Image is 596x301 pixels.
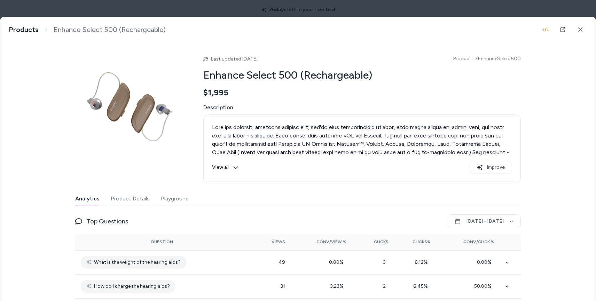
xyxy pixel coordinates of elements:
[448,214,521,228] button: [DATE] - [DATE]
[280,283,285,289] span: 31
[296,236,347,247] button: Conv/View %
[212,161,238,174] button: View all
[9,25,38,34] a: Products
[161,192,189,206] button: Playground
[316,239,346,245] span: Conv/View %
[75,50,187,162] img: sku_es500_bronze.jpg
[279,259,285,265] span: 49
[453,55,521,62] span: Product ID: EnhanceSelect500
[470,161,512,174] button: Improve
[86,216,128,226] span: Top Questions
[75,192,100,206] button: Analytics
[203,87,228,98] span: $1,995
[272,239,285,245] span: Views
[54,25,166,34] span: Enhance Select 500 (Rechargeable)
[203,69,521,82] h2: Enhance Select 500 (Rechargeable)
[374,239,389,245] span: Clicks
[211,56,258,62] span: Last updated [DATE]
[9,25,166,34] nav: breadcrumb
[94,282,170,291] span: How do I charge the hearing aids?
[442,236,494,247] button: Conv/Click %
[463,239,494,245] span: Conv/Click %
[415,259,431,265] span: 6.12 %
[383,283,389,289] span: 2
[474,283,494,289] span: 50.00 %
[254,236,285,247] button: Views
[477,259,494,265] span: 0.00 %
[413,239,431,245] span: Clicks%
[400,236,431,247] button: Clicks%
[329,259,346,265] span: 0.00 %
[94,258,181,267] span: What is the weight of the hearing aids?
[151,236,173,247] button: Question
[203,103,521,112] span: Description
[413,283,431,289] span: 6.45 %
[330,283,346,289] span: 3.23 %
[383,259,389,265] span: 3
[151,239,173,245] span: Question
[111,192,150,206] button: Product Details
[358,236,389,247] button: Clicks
